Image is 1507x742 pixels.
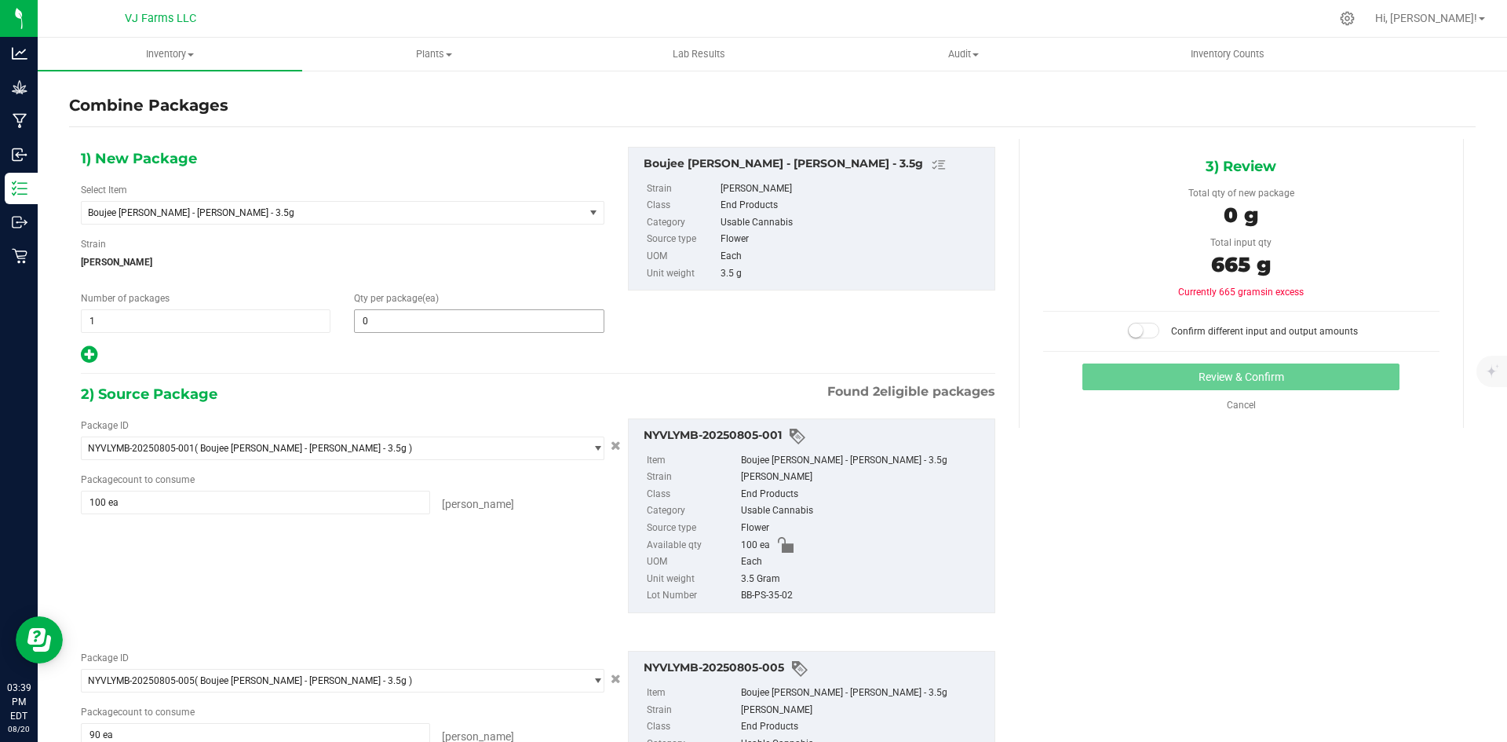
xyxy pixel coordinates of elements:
div: Boujee [PERSON_NAME] - [PERSON_NAME] - 3.5g [741,452,987,470]
p: 03:39 PM EDT [7,681,31,723]
h4: Combine Packages [69,94,228,117]
span: count [118,707,142,718]
label: Strain [647,469,738,486]
span: Number of packages [81,293,170,304]
span: Package ID [81,420,129,431]
div: 3.5 Gram [741,571,987,588]
inline-svg: Grow [12,79,27,95]
span: ( Boujee [PERSON_NAME] - [PERSON_NAME] - 3.5g ) [195,675,412,686]
div: Boujee Ben - Pepe Silvia - 3.5g [644,155,987,174]
label: Category [647,503,738,520]
div: End Products [741,486,987,503]
a: Cancel [1227,400,1256,411]
inline-svg: Outbound [12,214,27,230]
div: Usable Cannabis [741,503,987,520]
label: Class [647,197,717,214]
span: NYVLYMB-20250805-005 [88,675,195,686]
button: Cancel button [606,435,626,458]
div: Usable Cannabis [721,214,986,232]
label: Source type [647,231,717,248]
span: ( Boujee [PERSON_NAME] - [PERSON_NAME] - 3.5g ) [195,443,412,454]
span: NYVLYMB-20250805-001 [88,443,195,454]
label: Select Item [81,183,127,197]
span: Qty per package [354,293,439,304]
span: (ea) [422,293,439,304]
button: Cancel button [606,667,626,690]
span: 2 [873,384,880,399]
div: BB-PS-35-02 [741,587,987,605]
input: 0 [355,310,603,332]
span: Lab Results [651,47,746,61]
span: Confirm different input and output amounts [1171,326,1358,337]
div: Each [741,554,987,571]
inline-svg: Analytics [12,46,27,61]
a: Audit [831,38,1096,71]
span: Boujee [PERSON_NAME] - [PERSON_NAME] - 3.5g [88,207,558,218]
div: Flower [721,231,986,248]
span: 1) New Package [81,147,197,170]
label: Available qty [647,537,738,554]
span: in excess [1265,287,1304,298]
span: Currently 665 grams [1178,287,1304,298]
span: Hi, [PERSON_NAME]! [1375,12,1477,24]
span: [PERSON_NAME] [442,498,514,510]
div: [PERSON_NAME] [721,181,986,198]
p: 08/20 [7,723,31,735]
label: Class [647,486,738,503]
label: Unit weight [647,265,717,283]
div: NYVLYMB-20250805-001 [644,427,987,446]
div: 3.5 g [721,265,986,283]
span: Package to consume [81,707,195,718]
button: Review & Confirm [1082,364,1399,390]
div: [PERSON_NAME] [741,702,987,719]
label: Item [647,685,738,702]
label: Unit weight [647,571,738,588]
span: [PERSON_NAME] [81,250,604,274]
span: Total qty of new package [1188,188,1294,199]
label: Lot Number [647,587,738,605]
span: Total input qty [1210,237,1272,248]
a: Inventory Counts [1096,38,1360,71]
span: 2) Source Package [81,382,217,406]
span: Inventory Counts [1169,47,1286,61]
span: 3) Review [1206,155,1276,178]
div: [PERSON_NAME] [741,469,987,486]
inline-svg: Inbound [12,147,27,163]
div: End Products [721,197,986,214]
div: Each [721,248,986,265]
span: 665 g [1211,252,1271,277]
div: End Products [741,718,987,736]
label: UOM [647,554,738,571]
span: select [584,202,604,224]
label: Strain [647,181,717,198]
span: Found eligible packages [827,382,995,401]
label: Strain [81,237,106,251]
span: Package to consume [81,474,195,485]
input: 1 [82,310,330,332]
span: select [584,670,604,692]
span: Add new output [81,353,97,364]
span: VJ Farms LLC [125,12,196,25]
label: Item [647,452,738,470]
div: Flower [741,520,987,537]
label: UOM [647,248,717,265]
input: 100 ea [82,492,429,514]
inline-svg: Inventory [12,181,27,196]
span: Plants [303,47,566,61]
label: Category [647,214,717,232]
a: Plants [302,38,567,71]
label: Class [647,718,738,736]
span: Audit [832,47,1095,61]
label: Strain [647,702,738,719]
div: Boujee [PERSON_NAME] - [PERSON_NAME] - 3.5g [741,685,987,702]
label: Source type [647,520,738,537]
iframe: Resource center [16,616,63,663]
div: Manage settings [1337,11,1357,26]
span: 0 g [1224,203,1258,228]
span: count [118,474,142,485]
span: select [584,437,604,459]
div: NYVLYMB-20250805-005 [644,660,987,678]
a: Inventory [38,38,302,71]
inline-svg: Retail [12,248,27,264]
span: 100 ea [741,537,770,554]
